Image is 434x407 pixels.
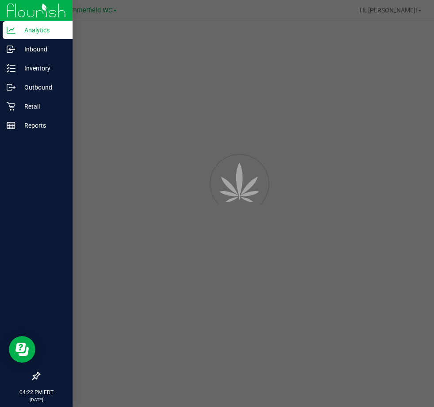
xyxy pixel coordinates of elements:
p: Retail [15,101,69,112]
p: Reports [15,120,69,131]
inline-svg: Outbound [7,83,15,92]
iframe: Resource center [9,336,35,363]
p: Inbound [15,44,69,55]
p: Outbound [15,82,69,93]
p: Inventory [15,63,69,74]
inline-svg: Reports [7,121,15,130]
p: Analytics [15,25,69,35]
inline-svg: Inbound [7,45,15,54]
inline-svg: Analytics [7,26,15,35]
inline-svg: Inventory [7,64,15,73]
inline-svg: Retail [7,102,15,111]
p: [DATE] [4,396,69,403]
p: 04:22 PM EDT [4,388,69,396]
